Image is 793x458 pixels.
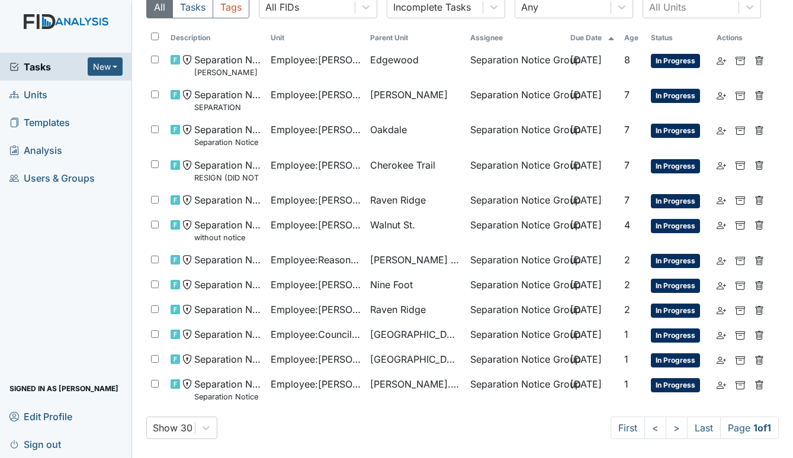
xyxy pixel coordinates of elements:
small: RESIGN (DID NOT FINISH NOTICE) [194,172,261,183]
td: Separation Notice Group [465,372,566,407]
th: Toggle SortBy [566,28,619,48]
span: In Progress [651,353,700,367]
span: 2 [624,304,630,315]
a: Delete [755,158,764,172]
span: In Progress [651,279,700,293]
span: Employee : [PERSON_NAME] [271,377,361,391]
span: [PERSON_NAME]. ICF [370,377,461,391]
span: In Progress [651,54,700,68]
a: Delete [755,278,764,292]
span: Employee : [PERSON_NAME] [271,122,361,137]
span: Separation Notice [194,327,261,341]
span: 4 [624,219,630,231]
th: Toggle SortBy [619,28,646,48]
td: Separation Notice Group [465,273,566,298]
td: Separation Notice Group [465,188,566,213]
a: Delete [755,193,764,207]
span: In Progress [651,254,700,268]
span: In Progress [651,378,700,392]
small: SEPARATION [194,102,261,113]
td: Separation Notice Group [465,248,566,273]
span: [DATE] [570,304,602,315]
td: Separation Notice Group [465,48,566,83]
button: New [88,57,123,76]
span: Raven Ridge [370,193,426,207]
a: Archive [736,158,745,172]
a: Archive [736,218,745,232]
span: Oakdale [370,122,407,137]
span: Analysis [9,141,62,159]
a: Delete [755,253,764,267]
span: Walnut St. [370,218,415,232]
span: 7 [624,89,630,101]
span: Employee : Council, Johneasha [271,327,361,341]
a: Archive [736,53,745,67]
span: Edgewood [370,53,419,67]
th: Toggle SortBy [646,28,712,48]
td: Separation Notice Group [465,347,566,372]
span: Employee : [PERSON_NAME] [271,218,361,232]
input: Toggle All Rows Selected [151,33,159,40]
a: Archive [736,377,745,391]
a: Archive [736,253,745,267]
span: Separation Notice [194,302,261,317]
small: Separation Notice [194,391,261,402]
nav: task-pagination [611,417,779,439]
span: 1 [624,378,628,390]
span: Units [9,85,47,104]
td: Separation Notice Group [465,298,566,322]
a: Delete [755,122,764,137]
a: Archive [736,278,745,292]
a: Archive [736,193,745,207]
span: Edit Profile [9,407,72,425]
a: Delete [755,377,764,391]
span: In Progress [651,328,700,343]
td: Separation Notice Group [465,83,566,118]
a: First [611,417,645,439]
span: Employee : [PERSON_NAME], Shmara [271,158,361,172]
span: [DATE] [570,54,602,66]
span: [PERSON_NAME] [370,88,448,102]
span: Cherokee Trail [370,158,435,172]
span: Separation Notice [194,352,261,366]
a: Delete [755,88,764,102]
td: Separation Notice Group [465,213,566,248]
span: [DATE] [570,124,602,136]
span: Raven Ridge [370,302,426,317]
a: Archive [736,122,745,137]
span: 1 [624,328,628,340]
span: Separation Notice Rosiland Clark [194,53,261,78]
div: Show 30 [153,421,192,435]
a: Archive [736,327,745,341]
th: Actions [712,28,771,48]
a: Delete [755,218,764,232]
span: Signed in as [PERSON_NAME] [9,379,118,398]
a: Tasks [9,60,88,74]
a: Delete [755,302,764,317]
a: < [644,417,666,439]
span: Employee : [PERSON_NAME] [271,53,361,67]
a: Delete [755,352,764,366]
span: 7 [624,194,630,206]
span: Separation Notice [194,253,261,267]
span: Nine Foot [370,278,413,292]
span: Separation Notice [194,193,261,207]
td: Separation Notice Group [465,118,566,153]
span: [DATE] [570,378,602,390]
a: Delete [755,327,764,341]
span: Separation Notice without notice [194,218,261,243]
th: Toggle SortBy [365,28,465,48]
th: Toggle SortBy [266,28,366,48]
a: > [666,417,688,439]
span: In Progress [651,194,700,208]
small: without notice [194,232,261,243]
span: Employee : [PERSON_NAME] [271,302,361,317]
a: Archive [736,352,745,366]
span: In Progress [651,89,700,103]
span: 1 [624,353,628,365]
span: 7 [624,124,630,136]
td: Separation Notice Group [465,322,566,347]
span: [PERSON_NAME] Loop [370,253,461,267]
span: Employee : Reason, [PERSON_NAME] [271,253,361,267]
